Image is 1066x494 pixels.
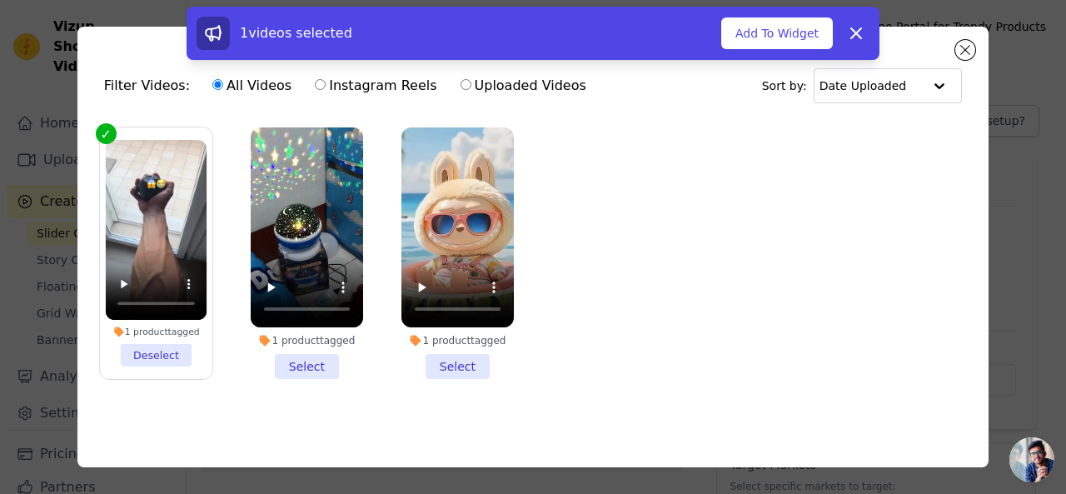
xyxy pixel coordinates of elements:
[212,75,292,97] label: All Videos
[1009,437,1054,482] div: Open chat
[240,25,352,41] span: 1 videos selected
[104,67,595,105] div: Filter Videos:
[106,326,207,337] div: 1 product tagged
[401,334,514,347] div: 1 product tagged
[251,334,363,347] div: 1 product tagged
[460,75,587,97] label: Uploaded Videos
[314,75,437,97] label: Instagram Reels
[762,68,963,103] div: Sort by:
[721,17,833,49] button: Add To Widget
